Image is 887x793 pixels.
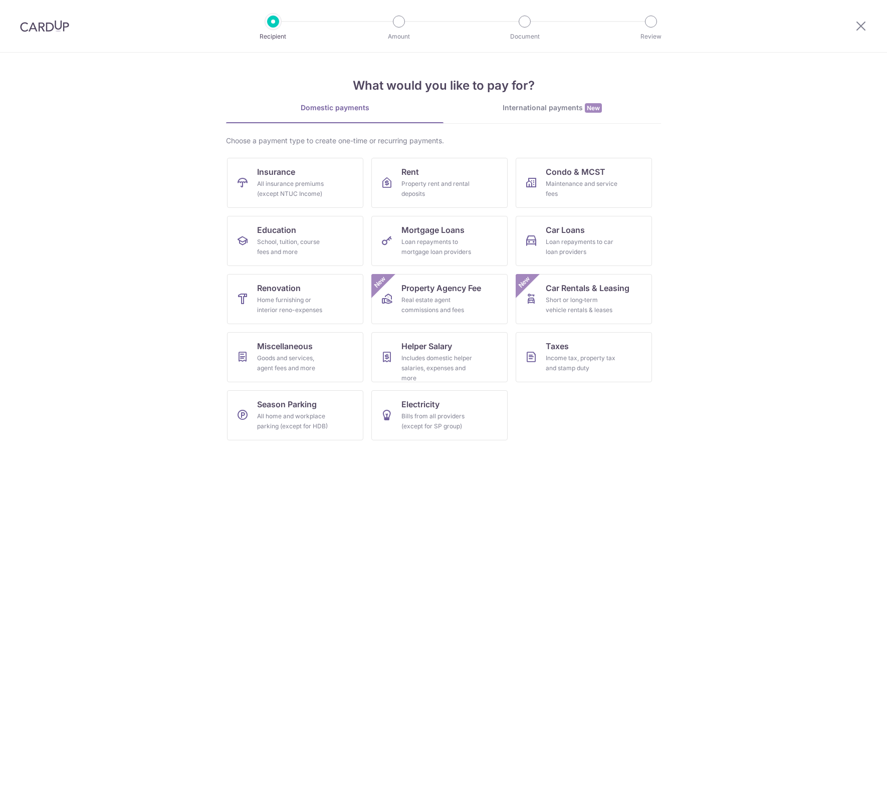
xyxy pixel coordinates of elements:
div: International payments [443,103,661,113]
div: Domestic payments [226,103,443,113]
div: Choose a payment type to create one-time or recurring payments. [226,136,661,146]
span: Taxes [546,340,569,352]
span: New [372,274,388,291]
span: Education [257,224,296,236]
p: Document [488,32,562,42]
span: Car Rentals & Leasing [546,282,629,294]
span: Car Loans [546,224,585,236]
div: Bills from all providers (except for SP group) [401,411,474,431]
div: Home furnishing or interior reno-expenses [257,295,329,315]
span: Miscellaneous [257,340,313,352]
span: Electricity [401,398,439,410]
div: Property rent and rental deposits [401,179,474,199]
div: Short or long‑term vehicle rentals & leases [546,295,618,315]
p: Review [614,32,688,42]
span: Helper Salary [401,340,452,352]
div: All home and workplace parking (except for HDB) [257,411,329,431]
span: Rent [401,166,419,178]
span: Condo & MCST [546,166,605,178]
div: Income tax, property tax and stamp duty [546,353,618,373]
div: All insurance premiums (except NTUC Income) [257,179,329,199]
div: Includes domestic helper salaries, expenses and more [401,353,474,383]
a: Condo & MCSTMaintenance and service fees [516,158,652,208]
a: InsuranceAll insurance premiums (except NTUC Income) [227,158,363,208]
a: Season ParkingAll home and workplace parking (except for HDB) [227,390,363,440]
img: CardUp [20,20,69,32]
span: Mortgage Loans [401,224,465,236]
a: Mortgage LoansLoan repayments to mortgage loan providers [371,216,508,266]
a: Car LoansLoan repayments to car loan providers [516,216,652,266]
a: TaxesIncome tax, property tax and stamp duty [516,332,652,382]
a: RenovationHome furnishing or interior reno-expenses [227,274,363,324]
span: New [585,103,602,113]
div: Goods and services, agent fees and more [257,353,329,373]
a: Property Agency FeeReal estate agent commissions and feesNew [371,274,508,324]
a: ElectricityBills from all providers (except for SP group) [371,390,508,440]
a: Helper SalaryIncludes domestic helper salaries, expenses and more [371,332,508,382]
a: MiscellaneousGoods and services, agent fees and more [227,332,363,382]
span: Season Parking [257,398,317,410]
span: Insurance [257,166,295,178]
span: New [516,274,533,291]
p: Amount [362,32,436,42]
span: Property Agency Fee [401,282,481,294]
div: Maintenance and service fees [546,179,618,199]
div: School, tuition, course fees and more [257,237,329,257]
h4: What would you like to pay for? [226,77,661,95]
div: Loan repayments to car loan providers [546,237,618,257]
div: Real estate agent commissions and fees [401,295,474,315]
div: Loan repayments to mortgage loan providers [401,237,474,257]
a: EducationSchool, tuition, course fees and more [227,216,363,266]
span: Renovation [257,282,301,294]
p: Recipient [236,32,310,42]
a: Car Rentals & LeasingShort or long‑term vehicle rentals & leasesNew [516,274,652,324]
a: RentProperty rent and rental deposits [371,158,508,208]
